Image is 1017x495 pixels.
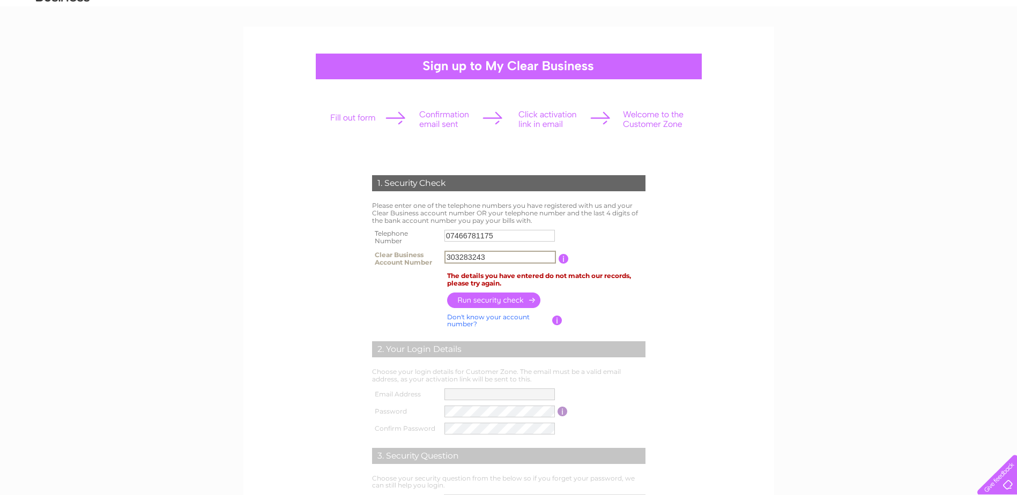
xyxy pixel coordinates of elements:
div: 2. Your Login Details [372,341,645,357]
th: Telephone Number [369,227,442,248]
img: logo.png [35,28,90,61]
td: Please enter one of the telephone numbers you have registered with us and your Clear Business acc... [369,199,648,227]
input: Information [552,316,562,325]
div: 1. Security Check [372,175,645,191]
a: Blog [962,46,978,54]
div: 3. Security Question [372,448,645,464]
a: Telecoms [924,46,956,54]
td: Choose your login details for Customer Zone. The email must be a valid email address, as your act... [369,365,648,386]
th: Email Address [369,386,442,403]
td: Choose your security question from the below so if you forget your password, we can still help yo... [369,472,648,492]
input: Information [559,254,569,264]
a: Energy [894,46,917,54]
a: Contact [984,46,1011,54]
a: Don't know your account number? [447,313,530,328]
th: Confirm Password [369,420,442,437]
td: The details you have entered do not match our records, please try again. [444,269,648,290]
input: Information [558,407,568,416]
th: Clear Business Account Number [369,248,442,269]
div: Clear Business is a trading name of Verastar Limited (registered in [GEOGRAPHIC_DATA] No. 3667643... [256,6,762,52]
th: Password [369,403,442,420]
a: 0333 014 3131 [815,5,889,19]
a: Water [867,46,887,54]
